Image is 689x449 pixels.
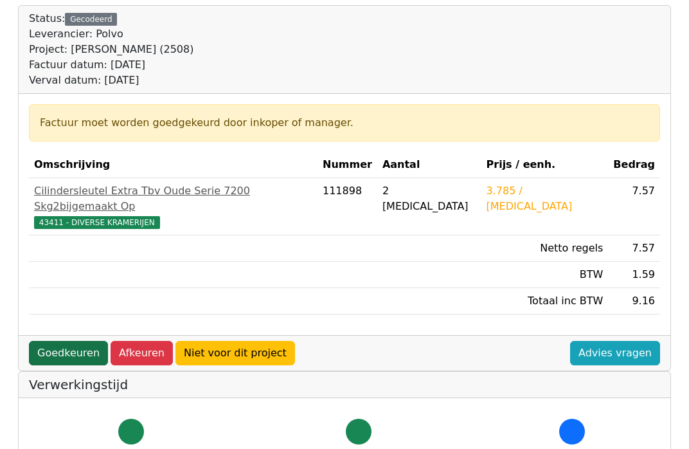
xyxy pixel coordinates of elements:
a: Goedkeuren [29,341,108,365]
td: BTW [481,262,609,288]
td: 7.57 [608,235,660,262]
div: Gecodeerd [65,13,117,26]
th: Bedrag [608,152,660,178]
div: Verval datum: [DATE] [29,73,193,88]
th: Aantal [377,152,481,178]
td: 1.59 [608,262,660,288]
th: Nummer [318,152,377,178]
div: Status: [29,11,193,88]
div: Factuur datum: [DATE] [29,57,193,73]
div: Leverancier: Polvo [29,26,193,42]
div: Factuur moet worden goedgekeurd door inkoper of manager. [40,115,649,131]
span: 43411 - DIVERSE KRAMERIJEN [34,216,160,229]
h5: Verwerkingstijd [29,377,660,392]
div: Project: [PERSON_NAME] (2508) [29,42,193,57]
th: Prijs / eenh. [481,152,609,178]
td: 7.57 [608,178,660,235]
a: Afkeuren [111,341,173,365]
td: 111898 [318,178,377,235]
td: Netto regels [481,235,609,262]
a: Niet voor dit project [175,341,295,365]
a: Cilindersleutel Extra Tbv Oude Serie 7200 Skg2bijgemaakt Op43411 - DIVERSE KRAMERIJEN [34,183,312,230]
div: Cilindersleutel Extra Tbv Oude Serie 7200 Skg2bijgemaakt Op [34,183,312,214]
div: 2 [MEDICAL_DATA] [382,183,476,214]
th: Omschrijving [29,152,318,178]
td: Totaal inc BTW [481,288,609,315]
div: 3.785 / [MEDICAL_DATA] [487,183,604,214]
td: 9.16 [608,288,660,315]
a: Advies vragen [570,341,660,365]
